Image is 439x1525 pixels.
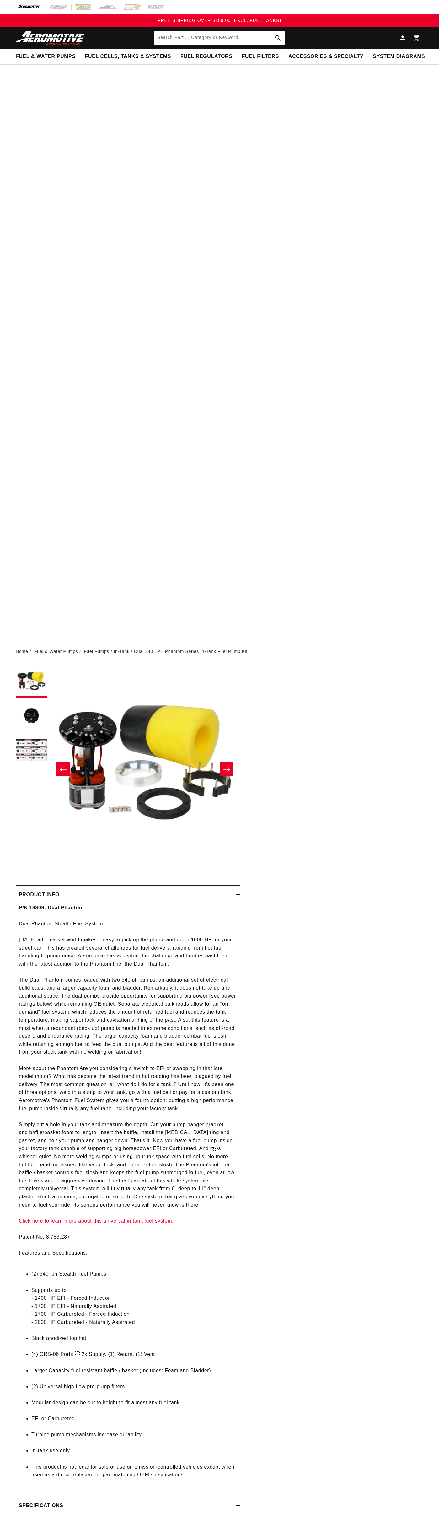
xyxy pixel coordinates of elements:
span: Fuel Filters [242,53,279,60]
summary: Product Info [16,886,240,904]
li: Modular design can be cut to height to fit almost any fuel tank [31,1399,237,1407]
a: Fuel Pumps [84,648,109,655]
summary: Specifications [16,1496,240,1515]
summary: Fuel Cells, Tanks & Systems [80,49,176,64]
li: In-Tank [114,648,134,655]
span: System Diagrams [373,53,425,60]
input: Search Part #, Category or Keyword [154,31,285,45]
summary: Fuel & Water Pumps [11,49,80,64]
h2: Product Info [19,891,59,899]
summary: Fuel Regulators [176,49,237,64]
button: Slide right [220,762,233,776]
span: Accessories & Specialty [288,53,363,60]
span: Fuel Cells, Tanks & Systems [85,53,171,60]
li: Dual 340 LPH Phantom Series In-Tank Fuel Pump Kit [134,648,248,655]
button: Load image 2 in gallery view [16,701,47,732]
strong: P/N 18309: Dual Phantom [19,905,84,910]
li: Larger Capacity fuel resistant baffle / basket (Includes: Foam and Bladder) [31,1367,237,1375]
button: Load image 3 in gallery view [16,735,47,767]
button: Search Part #, Category or Keyword [271,31,285,45]
h2: Specifications [19,1501,63,1510]
span: Fuel & Water Pumps [16,53,76,60]
span: Fuel Regulators [180,53,232,60]
li: (2) Universal high flow pre-pump filters [31,1383,237,1391]
li: (4) ORB-06 Ports  2x Supply, (1) Return, (1) Vent [31,1350,237,1358]
img: Aeromotive [13,31,92,45]
span: FREE SHIPPING OVER $109.00 (EXCL. FUEL TANKS) [158,18,281,23]
li: (2) 340 lph Stealth Fuel Pumps [31,1270,237,1278]
summary: Fuel Filters [237,49,284,64]
button: Load image 1 in gallery view [16,666,47,698]
a: Fuel & Water Pumps [34,648,78,655]
li: This product is not legal for sale or use on emission-controlled vehicles except when used as a d... [31,1463,237,1479]
summary: Accessories & Specialty [284,49,368,64]
li: Black anodized top hat [31,1334,237,1342]
li: Turbine pump mechanisms increase durability [31,1431,237,1439]
nav: breadcrumbs [16,648,423,655]
media-gallery: Gallery Viewer [16,666,240,873]
li: Supports up to - 1400 HP EFI - Forced Induction - 1700 HP EFI - Naturally Aspirated - 1700 HP Car... [31,1286,237,1326]
a: Home [16,648,28,655]
div: Dual Phantom Stealth Fuel System [DATE] aftermarket world makes it easy to pick up the phone and ... [16,904,240,1487]
summary: System Diagrams [368,49,430,64]
li: EFI or Carbureted [31,1415,237,1423]
button: Slide left [56,762,70,776]
li: In-tank use only [31,1447,237,1455]
a: Click here to learn more about this universal in tank fuel system. [19,1218,174,1223]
